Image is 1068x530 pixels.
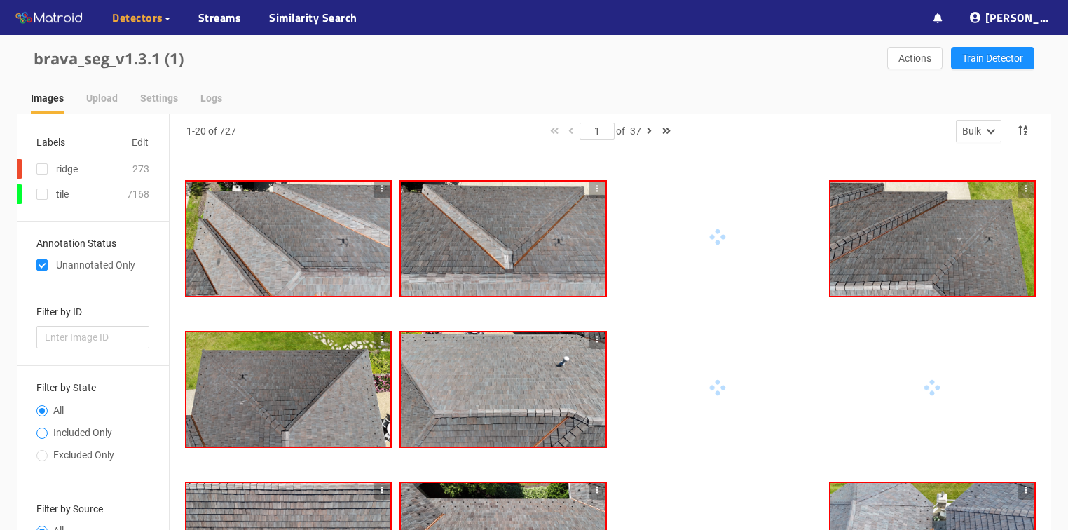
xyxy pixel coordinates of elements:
[36,135,65,150] div: Labels
[951,47,1034,69] button: Train Detector
[36,307,149,318] h3: Filter by ID
[962,50,1023,66] span: Train Detector
[956,120,1001,142] button: Bulk
[200,90,222,106] div: Logs
[36,238,149,249] h3: Annotation Status
[36,326,149,348] input: Enter Image ID
[127,186,149,202] div: 7168
[36,383,149,393] h3: Filter by State
[269,9,357,26] a: Similarity Search
[962,123,981,139] div: Bulk
[132,135,149,150] span: Edit
[48,427,118,438] span: Included Only
[36,504,149,515] h3: Filter by Source
[34,46,534,71] div: brava_seg_v1.3.1 (1)
[31,90,64,106] div: Images
[14,8,84,29] img: Matroid logo
[48,449,120,461] span: Excluded Only
[186,123,236,139] div: 1-20 of 727
[132,161,149,177] div: 273
[86,90,118,106] div: Upload
[887,47,943,69] button: Actions
[898,50,931,66] span: Actions
[198,9,242,26] a: Streams
[48,405,69,416] span: All
[112,9,163,26] span: Detectors
[56,161,78,177] div: ridge
[131,131,149,154] button: Edit
[140,90,178,106] div: Settings
[616,125,641,137] span: of 37
[36,257,149,273] div: Unannotated Only
[56,186,69,202] div: tile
